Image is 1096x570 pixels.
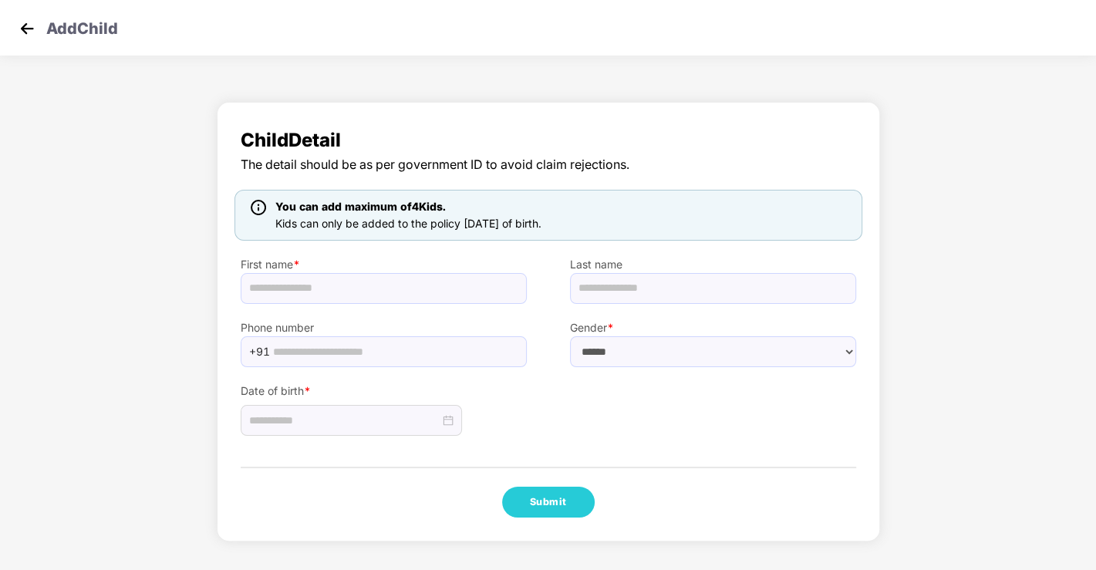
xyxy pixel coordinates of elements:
span: +91 [249,340,270,363]
img: icon [251,200,266,215]
label: First name [241,256,527,273]
span: Child Detail [241,126,856,155]
label: Phone number [241,319,527,336]
img: svg+xml;base64,PHN2ZyB4bWxucz0iaHR0cDovL3d3dy53My5vcmcvMjAwMC9zdmciIHdpZHRoPSIzMCIgaGVpZ2h0PSIzMC... [15,17,39,40]
label: Gender [570,319,856,336]
label: Last name [570,256,856,273]
span: Kids can only be added to the policy [DATE] of birth. [275,217,541,230]
span: The detail should be as per government ID to avoid claim rejections. [241,155,856,174]
label: Date of birth [241,383,527,400]
span: You can add maximum of 4 Kids. [275,200,446,213]
p: Add Child [46,17,118,35]
button: Submit [502,487,595,518]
